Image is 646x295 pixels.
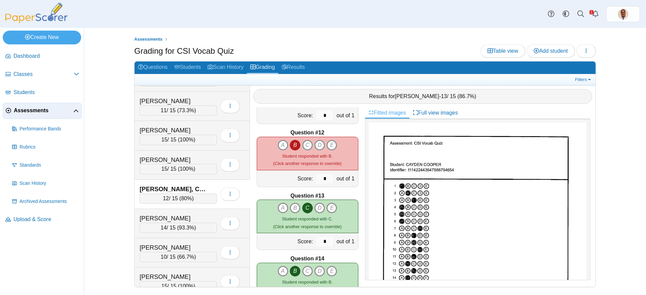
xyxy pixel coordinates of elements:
[302,203,313,213] i: C
[179,225,194,230] span: 93.3%
[163,196,169,201] span: 12
[278,203,288,213] i: A
[140,106,217,116] div: / 15 ( )
[588,7,603,22] a: Alerts
[133,35,164,44] a: Assessments
[180,137,193,142] span: 100%
[257,107,315,124] div: Score:
[20,162,79,169] span: Standards
[335,170,358,187] div: out of 1
[278,266,288,277] i: A
[179,254,194,260] span: 66.7%
[3,3,70,23] img: PaperScorer
[257,233,315,250] div: Score:
[140,97,207,106] div: [PERSON_NAME]
[140,214,207,223] div: [PERSON_NAME]
[134,45,234,57] h1: Grading for CSI Vocab Quiz
[179,108,194,113] span: 73.3%
[9,157,82,173] a: Standards
[161,225,167,230] span: 14
[13,89,79,96] span: Students
[534,48,568,54] span: Add student
[9,121,82,137] a: Performance Bands
[140,126,207,135] div: [PERSON_NAME]
[480,44,525,58] a: Table view
[161,166,168,172] span: 15
[335,107,358,124] div: out of 1
[3,212,82,228] a: Upload & Score
[20,198,79,205] span: Archived Assessments
[335,233,358,250] div: out of 1
[204,61,247,74] a: Scan History
[278,61,308,74] a: Results
[365,107,409,119] a: Fitted images
[13,52,79,60] span: Dashboard
[20,180,79,187] span: Scan History
[13,216,79,223] span: Upload & Score
[273,280,342,292] small: (Click another response to override)
[459,93,474,99] span: 86.7%
[290,255,324,262] b: Question #14
[161,137,168,142] span: 15
[161,283,168,289] span: 15
[9,175,82,192] a: Scan History
[3,103,82,119] a: Assessments
[9,194,82,210] a: Archived Assessments
[441,93,447,99] span: 13
[3,67,82,83] a: Classes
[140,135,217,145] div: / 15 ( )
[140,194,217,204] div: / 15 ( )
[527,44,575,58] a: Add student
[134,37,163,42] span: Assessments
[253,89,593,104] div: Results for - / 15 ( )
[282,154,333,159] span: Student responded with B.
[9,139,82,155] a: Rubrics
[20,144,79,151] span: Rubrics
[290,266,300,277] i: B
[273,154,342,166] small: (Click another response to override)
[247,61,278,74] a: Grading
[161,108,167,113] span: 11
[278,140,288,151] i: A
[3,18,70,24] a: PaperScorer
[161,254,167,260] span: 10
[314,140,325,151] i: D
[140,185,207,194] div: [PERSON_NAME], CAYDEN
[326,140,337,151] i: E
[573,76,594,83] a: Filters
[140,223,217,233] div: / 15 ( )
[140,272,207,281] div: [PERSON_NAME]
[3,31,81,44] a: Create New
[290,140,300,151] i: B
[488,48,518,54] span: Table view
[140,281,217,291] div: / 15 ( )
[395,93,439,99] span: [PERSON_NAME]
[140,252,217,262] div: / 15 ( )
[20,126,79,132] span: Performance Bands
[606,6,640,22] a: ps.Ni4pAljhT6U1C40V
[302,266,313,277] i: C
[140,164,217,174] div: / 15 ( )
[135,61,171,74] a: Questions
[257,170,315,187] div: Score:
[273,216,342,229] small: (Click another response to override)
[314,266,325,277] i: D
[282,280,333,285] span: Student responded with B.
[181,196,192,201] span: 80%
[13,71,74,78] span: Classes
[282,216,333,221] span: Student responded with C.
[140,243,207,252] div: [PERSON_NAME]
[302,140,313,151] i: C
[171,61,204,74] a: Students
[180,283,193,289] span: 100%
[180,166,193,172] span: 100%
[290,129,324,136] b: Question #12
[140,156,207,164] div: [PERSON_NAME]
[290,203,300,213] i: B
[618,9,629,19] img: ps.Ni4pAljhT6U1C40V
[3,85,82,101] a: Students
[3,48,82,65] a: Dashboard
[314,203,325,213] i: D
[326,203,337,213] i: E
[618,9,629,19] span: jeremy necaise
